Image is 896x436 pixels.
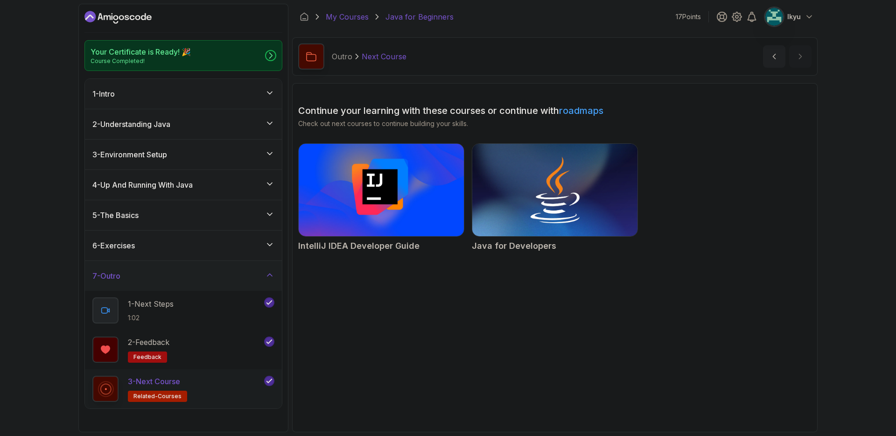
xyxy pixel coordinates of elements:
[92,210,139,221] h3: 5 - The Basics
[298,143,464,253] a: IntelliJ IDEA Developer Guide cardIntelliJ IDEA Developer Guide
[472,144,637,236] img: Java for Developers card
[85,140,282,169] button: 3-Environment Setup
[763,45,785,68] button: previous content
[84,40,282,71] a: Your Certificate is Ready! 🎉Course Completed!
[92,270,120,281] h3: 7 - Outro
[85,261,282,291] button: 7-Outro
[472,239,556,253] h2: Java for Developers
[298,119,812,128] p: Check out next courses to continue building your skills.
[298,104,812,117] h2: Continue your learning with these courses or continue with
[559,105,603,116] a: roadmaps
[765,7,814,26] button: user profile imageIkyu
[92,119,170,130] h3: 2 - Understanding Java
[85,79,282,109] button: 1-Intro
[85,231,282,260] button: 6-Exercises
[85,170,282,200] button: 4-Up And Running With Java
[128,313,174,323] p: 1:02
[472,143,638,253] a: Java for Developers cardJava for Developers
[92,337,274,363] button: 2-Feedbackfeedback
[133,353,161,361] span: feedback
[128,337,169,348] p: 2 - Feedback
[332,51,352,62] p: Outro
[326,11,369,22] a: My Courses
[84,10,152,25] a: Dashboard
[85,200,282,230] button: 5-The Basics
[362,51,406,62] p: Next Course
[299,144,464,236] img: IntelliJ IDEA Developer Guide card
[133,393,182,400] span: related-courses
[91,57,191,65] p: Course Completed!
[300,12,309,21] a: Dashboard
[92,149,167,160] h3: 3 - Environment Setup
[92,88,115,99] h3: 1 - Intro
[787,12,801,21] p: Ikyu
[128,376,180,387] p: 3 - Next Course
[92,240,135,251] h3: 6 - Exercises
[676,12,701,21] p: 17 Points
[92,297,274,323] button: 1-Next Steps1:02
[765,8,783,26] img: user profile image
[298,239,420,253] h2: IntelliJ IDEA Developer Guide
[91,46,191,57] h2: Your Certificate is Ready! 🎉
[128,298,174,309] p: 1 - Next Steps
[92,179,193,190] h3: 4 - Up And Running With Java
[85,109,282,139] button: 2-Understanding Java
[789,45,812,68] button: next content
[385,11,454,22] p: Java for Beginners
[92,376,274,402] button: 3-Next Courserelated-courses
